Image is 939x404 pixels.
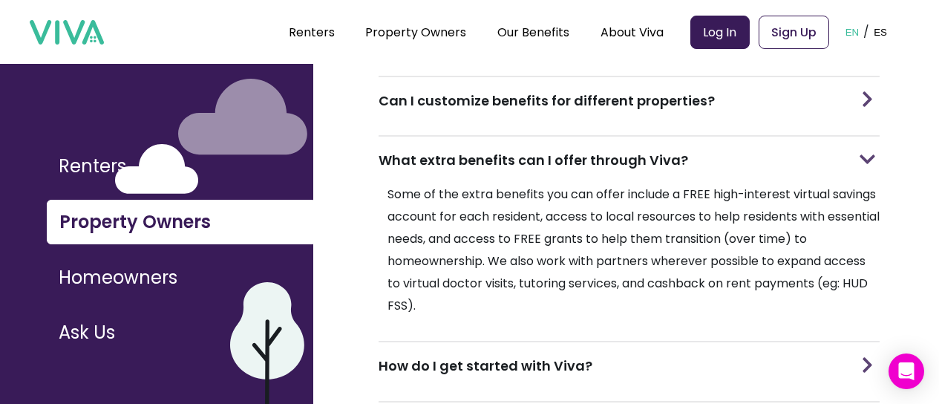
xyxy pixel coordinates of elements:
[857,91,878,107] img: arrow for minimizing
[869,9,891,55] button: ES
[379,77,880,124] div: Can I customize benefits for different properties?arrow for minimizing
[497,13,569,50] div: Our Benefits
[863,21,869,43] p: /
[860,149,875,170] img: arrow for minimizing
[379,356,592,376] h3: How do I get started with Viva?
[47,200,313,256] a: Property Owners
[379,137,880,183] div: What extra benefits can I offer through Viva?arrow for minimizing
[47,145,313,188] button: Renters
[47,200,313,244] button: Property Owners
[690,16,750,49] a: Log In
[365,24,466,41] a: Property Owners
[601,13,664,50] div: About Viva
[47,311,313,366] a: Ask Us
[889,353,924,389] div: Open Intercom Messenger
[47,145,313,200] a: Renters
[379,183,880,317] p: Some of the extra benefits you can offer include a FREE high-interest virtual savings account for...
[47,311,313,354] button: Ask Us
[115,144,199,194] img: white cloud
[30,20,104,45] img: viva
[379,342,880,389] div: How do I get started with Viva?arrow for minimizing
[47,256,313,299] button: Homeowners
[841,9,864,55] button: EN
[379,150,688,170] h3: What extra benefits can I offer through Viva?
[47,256,313,311] a: Homeowners
[178,79,307,155] img: purple cloud
[289,24,335,41] a: Renters
[759,16,829,49] a: Sign Up
[379,91,715,111] h3: Can I customize benefits for different properties?
[857,357,878,373] img: arrow for minimizing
